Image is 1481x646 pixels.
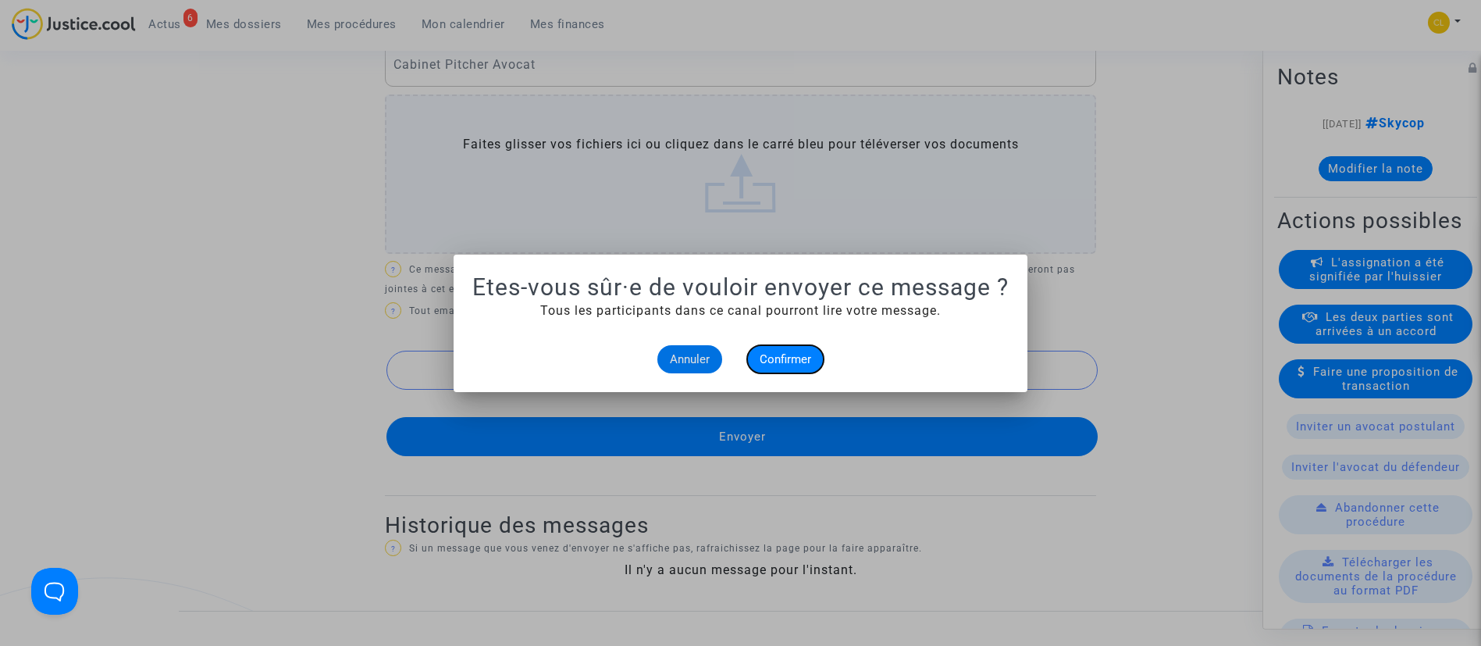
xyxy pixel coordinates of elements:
span: Annuler [670,352,710,366]
button: Annuler [657,345,722,373]
button: Confirmer [747,345,824,373]
span: Tous les participants dans ce canal pourront lire votre message. [540,303,941,318]
span: Confirmer [760,352,811,366]
iframe: Help Scout Beacon - Open [31,568,78,615]
h1: Etes-vous sûr·e de vouloir envoyer ce message ? [472,273,1009,302]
